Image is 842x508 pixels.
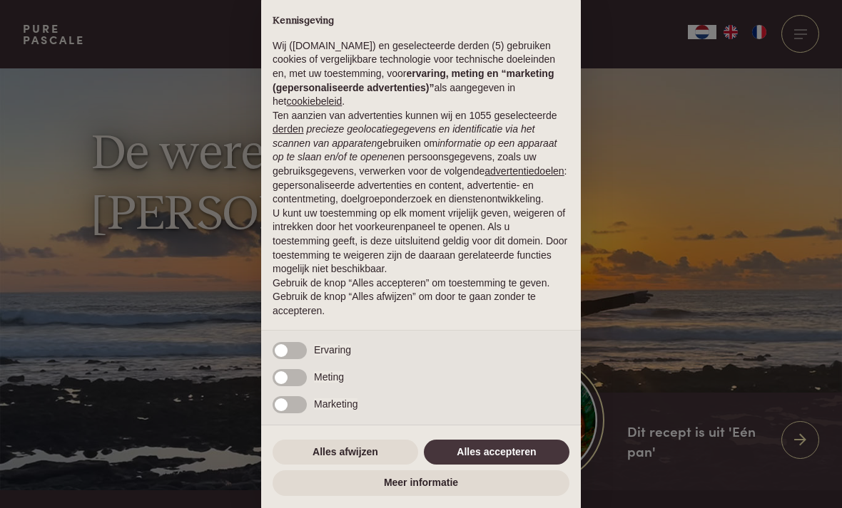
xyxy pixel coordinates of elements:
[273,138,557,163] em: informatie op een apparaat op te slaan en/of te openen
[273,15,569,28] h2: Kennisgeving
[424,440,569,465] button: Alles accepteren
[273,68,554,93] strong: ervaring, meting en “marketing (gepersonaliseerde advertenties)”
[273,123,534,149] em: precieze geolocatiegegevens en identificatie via het scannen van apparaten
[273,440,418,465] button: Alles afwijzen
[273,109,569,207] p: Ten aanzien van advertenties kunnen wij en 1055 geselecteerde gebruiken om en persoonsgegevens, z...
[314,344,351,356] span: Ervaring
[314,371,344,383] span: Meting
[273,276,569,318] p: Gebruik de knop “Alles accepteren” om toestemming te geven. Gebruik de knop “Alles afwijzen” om d...
[314,398,357,410] span: Marketing
[286,95,342,107] a: cookiebeleid
[273,39,569,109] p: Wij ([DOMAIN_NAME]) en geselecteerde derden (5) gebruiken cookies of vergelijkbare technologie vo...
[273,207,569,276] p: U kunt uw toestemming op elk moment vrijelijk geven, weigeren of intrekken door het voorkeurenpan...
[273,470,569,496] button: Meer informatie
[273,123,304,137] button: derden
[485,165,564,179] button: advertentiedoelen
